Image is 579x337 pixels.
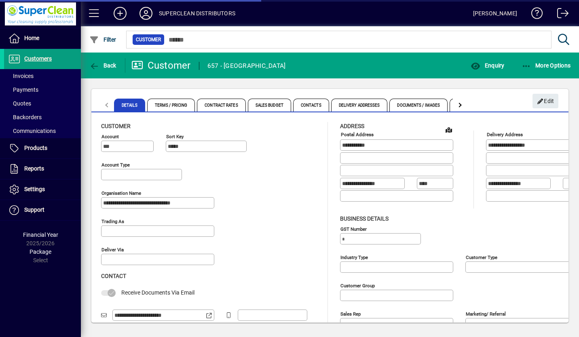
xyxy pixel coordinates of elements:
[450,99,495,112] span: Custom Fields
[4,97,81,110] a: Quotes
[533,94,558,108] button: Edit
[159,7,235,20] div: SUPERCLEAN DISTRIBUTORS
[101,134,119,139] mat-label: Account
[101,190,141,196] mat-label: Organisation name
[89,62,116,69] span: Back
[4,110,81,124] a: Backorders
[87,32,118,47] button: Filter
[340,311,361,316] mat-label: Sales rep
[114,99,145,112] span: Details
[520,58,573,73] button: More Options
[8,100,31,107] span: Quotes
[197,99,245,112] span: Contract Rates
[340,226,367,232] mat-label: GST Number
[121,289,194,296] span: Receive Documents Via Email
[107,6,133,21] button: Add
[466,311,506,316] mat-label: Marketing/ Referral
[537,95,554,108] span: Edit
[133,6,159,21] button: Profile
[81,58,125,73] app-page-header-button: Back
[101,162,130,168] mat-label: Account Type
[340,254,368,260] mat-label: Industry type
[293,99,329,112] span: Contacts
[4,28,81,48] a: Home
[136,36,161,44] span: Customer
[24,165,44,172] span: Reports
[101,219,124,224] mat-label: Trading as
[466,254,497,260] mat-label: Customer type
[551,2,569,28] a: Logout
[469,58,506,73] button: Enquiry
[8,86,38,93] span: Payments
[166,134,184,139] mat-label: Sort key
[131,59,191,72] div: Customer
[4,179,81,200] a: Settings
[4,159,81,179] a: Reports
[24,55,52,62] span: Customers
[340,123,364,129] span: Address
[340,215,389,222] span: Business details
[89,36,116,43] span: Filter
[4,124,81,138] a: Communications
[24,35,39,41] span: Home
[207,59,286,72] div: 657 - [GEOGRAPHIC_DATA]
[340,282,375,288] mat-label: Customer group
[24,186,45,192] span: Settings
[24,206,44,213] span: Support
[101,247,124,253] mat-label: Deliver via
[30,249,51,255] span: Package
[473,7,517,20] div: [PERSON_NAME]
[8,128,56,134] span: Communications
[525,2,543,28] a: Knowledge Base
[101,273,126,279] span: Contact
[147,99,195,112] span: Terms / Pricing
[331,99,388,112] span: Delivery Addresses
[522,62,571,69] span: More Options
[24,145,47,151] span: Products
[248,99,291,112] span: Sales Budget
[471,62,504,69] span: Enquiry
[4,83,81,97] a: Payments
[101,123,131,129] span: Customer
[4,69,81,83] a: Invoices
[8,114,42,120] span: Backorders
[4,138,81,158] a: Products
[87,58,118,73] button: Back
[4,200,81,220] a: Support
[389,99,448,112] span: Documents / Images
[23,232,58,238] span: Financial Year
[8,73,34,79] span: Invoices
[442,123,455,136] a: View on map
